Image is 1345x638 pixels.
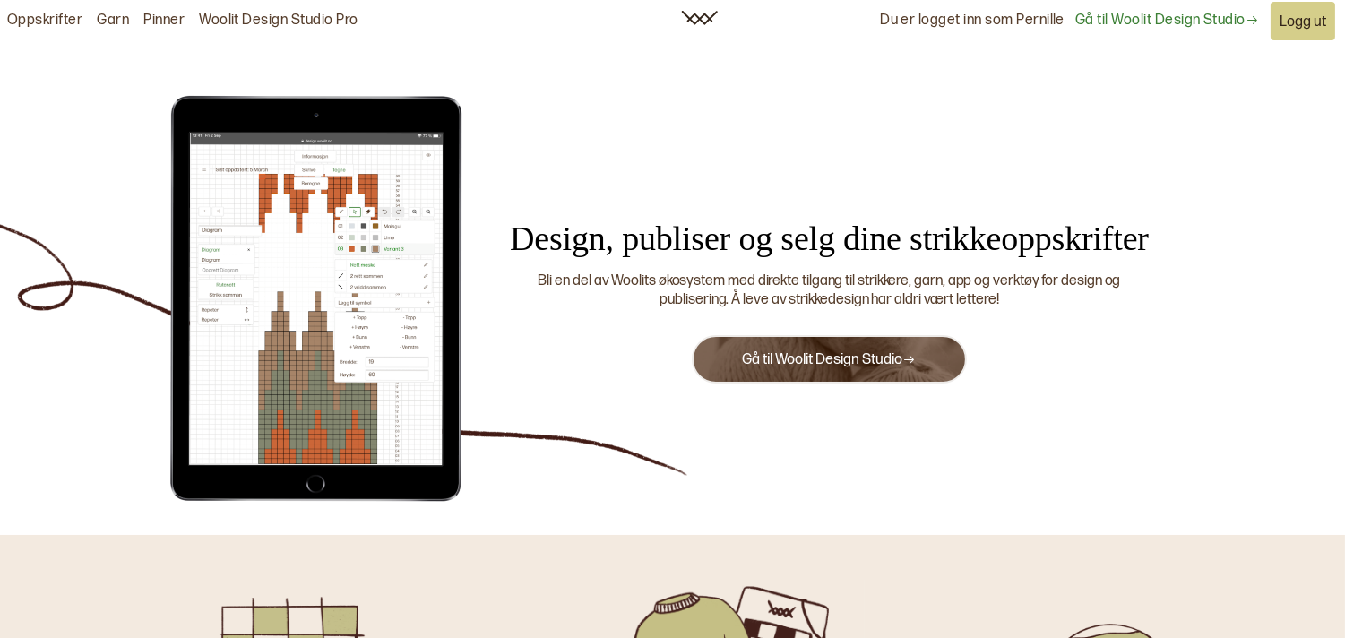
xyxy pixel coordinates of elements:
[692,335,966,384] button: Gå til Woolit Design Studio
[1075,12,1259,30] a: Gå til Woolit Design Studio
[681,11,718,25] img: Woolit ikon
[1271,2,1335,40] button: Logg ut
[199,12,358,30] a: Woolit Design Studio Pro
[143,12,185,30] a: Pinner
[880,1,1065,41] div: Du er logget inn som Pernille
[482,217,1177,261] div: Design, publiser og selg dine strikkeoppskrifter
[97,12,129,30] a: Garn
[504,272,1154,310] div: Bli en del av Woolits økosystem med direkte tilgang til strikkere, garn, app og verktøy for desig...
[7,12,82,30] a: Oppskrifter
[160,92,473,504] img: Illustrasjon av Woolit Design Studio Pro
[742,351,916,368] a: Gå til Woolit Design Studio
